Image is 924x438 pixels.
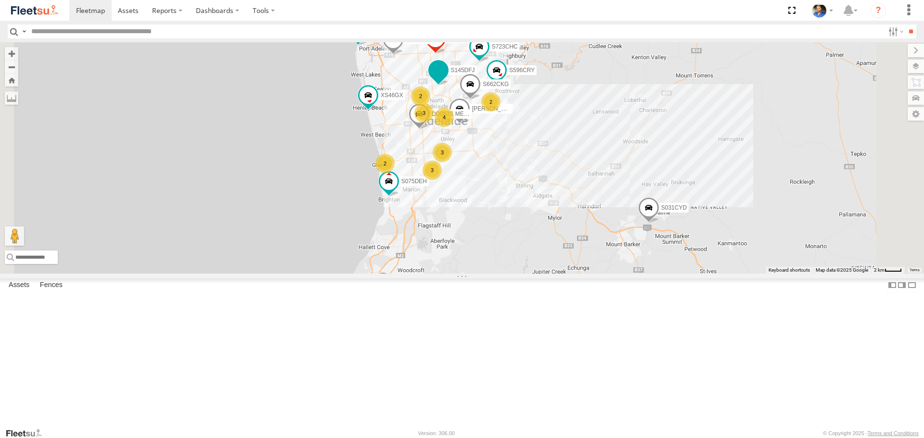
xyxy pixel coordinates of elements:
label: Fences [35,279,67,292]
button: Drag Pegman onto the map to open Street View [5,226,24,246]
span: Map data ©2025 Google [816,267,868,273]
div: 2 [411,87,430,106]
div: 2 [481,92,500,112]
span: [PERSON_NAME] [472,105,520,112]
img: fleetsu-logo-horizontal.svg [10,4,60,17]
a: Terms (opens in new tab) [910,268,920,272]
label: Assets [4,279,34,292]
label: Search Filter Options [885,25,905,38]
button: Zoom out [5,60,18,74]
a: Visit our Website [5,428,50,438]
button: Zoom in [5,47,18,60]
span: S075DEH [401,178,427,185]
span: S662CKG [483,81,509,88]
div: © Copyright 2025 - [823,430,919,436]
div: Version: 306.00 [418,430,455,436]
div: 3 [423,161,442,180]
div: 3 [414,103,434,123]
div: 4 [435,108,454,127]
span: S596CRY [509,67,535,74]
a: Terms and Conditions [868,430,919,436]
label: Dock Summary Table to the Left [887,278,897,292]
span: 2 km [874,267,885,273]
div: Matt Draper [808,3,836,18]
label: Dock Summary Table to the Right [897,278,907,292]
div: 3 [433,143,452,162]
label: Search Query [20,25,28,38]
label: Measure [5,91,18,105]
button: Map scale: 2 km per 32 pixels [871,267,905,274]
button: Zoom Home [5,74,18,87]
span: S145DFJ [451,67,475,74]
label: Map Settings [908,107,924,121]
label: Hide Summary Table [907,278,917,292]
span: S031CYD [661,204,687,211]
i: ? [871,3,886,18]
span: XS46GX [381,92,403,99]
button: Keyboard shortcuts [769,267,810,274]
div: 2 [375,154,395,173]
span: S723CHC [492,43,518,50]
